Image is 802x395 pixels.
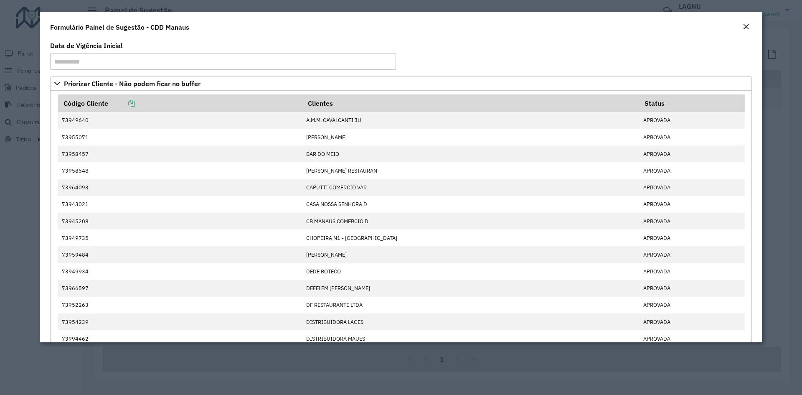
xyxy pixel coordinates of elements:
[58,196,302,213] td: 73943021
[58,297,302,313] td: 73952263
[639,129,744,145] td: APROVADA
[302,297,639,313] td: DF RESTAURANTE LTDA
[639,246,744,263] td: APROVADA
[302,229,639,246] td: CHOPEIRA N1 - [GEOGRAPHIC_DATA]
[639,196,744,213] td: APROVADA
[639,313,744,330] td: APROVADA
[302,313,639,330] td: DISTRIBUIDORA LAGES
[58,313,302,330] td: 73954239
[639,297,744,313] td: APROVADA
[302,112,639,129] td: A.M.M. CAVALCANTI JU
[58,162,302,179] td: 73958548
[740,22,752,33] button: Close
[639,263,744,280] td: APROVADA
[58,213,302,229] td: 73945208
[302,196,639,213] td: CASA NOSSA SENHORA D
[302,179,639,196] td: CAPUTTI COMERCIO VAR
[50,41,123,51] label: Data de Vigência Inicial
[639,112,744,129] td: APROVADA
[743,23,749,30] em: Fechar
[58,112,302,129] td: 73949640
[639,179,744,196] td: APROVADA
[64,80,200,87] span: Priorizar Cliente - Não podem ficar no buffer
[302,280,639,297] td: DEFELEM [PERSON_NAME]
[58,246,302,263] td: 73959484
[639,145,744,162] td: APROVADA
[639,162,744,179] td: APROVADA
[302,145,639,162] td: BAR DO MEIO
[58,280,302,297] td: 73966597
[639,330,744,347] td: APROVADA
[302,330,639,347] td: DISTRIBUIDORA MAUES
[302,246,639,263] td: [PERSON_NAME]
[639,280,744,297] td: APROVADA
[302,263,639,280] td: DEDE BOTECO
[302,162,639,179] td: [PERSON_NAME] RESTAURAN
[50,22,189,32] h4: Formulário Painel de Sugestão - CDD Manaus
[302,129,639,145] td: [PERSON_NAME]
[302,213,639,229] td: CB MANAUS COMERCIO D
[639,94,744,112] th: Status
[639,229,744,246] td: APROVADA
[108,99,135,107] a: Copiar
[50,76,752,91] a: Priorizar Cliente - Não podem ficar no buffer
[58,229,302,246] td: 73949735
[58,129,302,145] td: 73955071
[58,330,302,347] td: 73994462
[302,94,639,112] th: Clientes
[58,263,302,280] td: 73949934
[639,213,744,229] td: APROVADA
[58,179,302,196] td: 73964093
[58,145,302,162] td: 73958457
[58,94,302,112] th: Código Cliente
